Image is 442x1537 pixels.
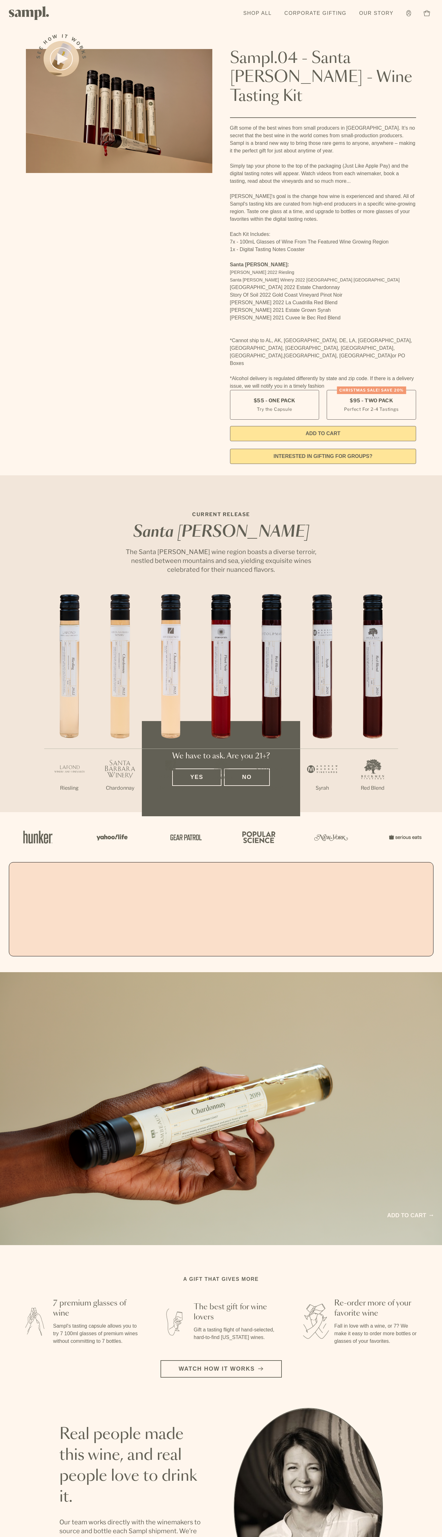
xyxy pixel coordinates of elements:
button: See how it works [44,41,79,77]
small: Try the Capsule [257,406,292,412]
span: $55 - One Pack [254,397,295,404]
span: $95 - Two Pack [350,397,393,404]
li: 1 / 7 [44,594,95,812]
img: Sampl logo [9,6,49,20]
li: 7 / 7 [348,594,398,812]
img: Sampl.04 - Santa Barbara - Wine Tasting Kit [26,49,212,173]
li: 6 / 7 [297,594,348,812]
small: Perfect For 2-4 Tastings [344,406,398,412]
p: Red Blend [348,784,398,792]
a: Corporate Gifting [281,6,350,20]
li: 3 / 7 [145,594,196,812]
div: Christmas SALE! Save 20% [337,386,406,394]
p: Red Blend [246,784,297,792]
button: Add to Cart [230,426,416,441]
li: 4 / 7 [196,594,246,812]
li: 5 / 7 [246,594,297,812]
a: interested in gifting for groups? [230,449,416,464]
li: 2 / 7 [95,594,145,812]
a: Shop All [240,6,275,20]
p: Riesling [44,784,95,792]
a: Our Story [356,6,397,20]
p: Syrah [297,784,348,792]
p: Chardonnay [95,784,145,792]
a: Add to cart [387,1211,433,1220]
p: Chardonnay [145,784,196,792]
p: Pinot Noir [196,784,246,792]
